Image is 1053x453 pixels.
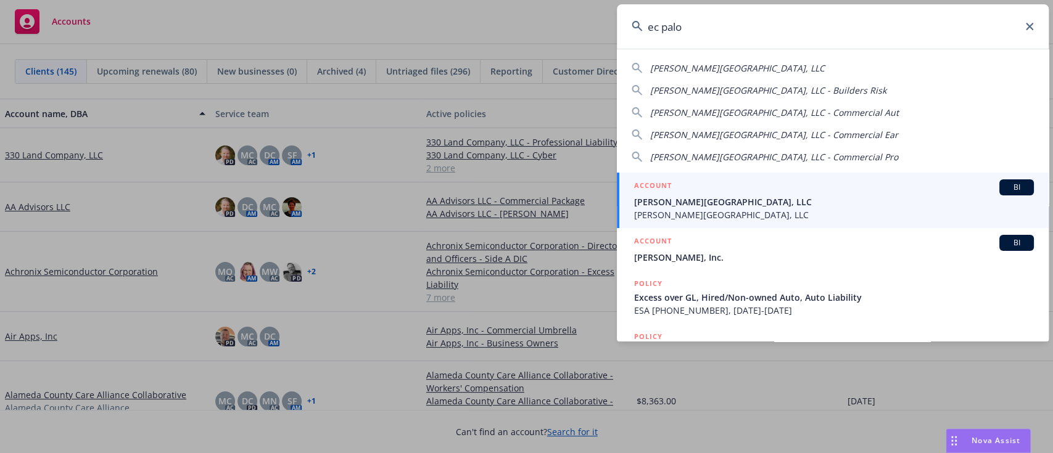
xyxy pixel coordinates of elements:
span: [PERSON_NAME][GEOGRAPHIC_DATA], LLC - Commercial Ear [650,129,898,141]
h5: POLICY [634,277,663,290]
h5: ACCOUNT [634,235,672,250]
span: [PERSON_NAME], Inc. [634,251,1034,264]
div: Drag to move [946,429,962,452]
h5: POLICY [634,330,663,343]
span: ESA [PHONE_NUMBER], [DATE]-[DATE] [634,304,1034,317]
a: POLICYExcess over GL, Hired/Non-owned Auto, Auto LiabilityESA [PHONE_NUMBER], [DATE]-[DATE] [617,271,1049,324]
span: [PERSON_NAME][GEOGRAPHIC_DATA], LLC [650,62,825,74]
a: POLICY [617,324,1049,377]
span: BI [1004,182,1029,193]
span: [PERSON_NAME][GEOGRAPHIC_DATA], LLC [634,195,1034,208]
span: [PERSON_NAME][GEOGRAPHIC_DATA], LLC [634,208,1034,221]
a: ACCOUNTBI[PERSON_NAME], Inc. [617,228,1049,271]
span: [PERSON_NAME][GEOGRAPHIC_DATA], LLC - Builders Risk [650,84,886,96]
h5: ACCOUNT [634,179,672,194]
button: Nova Assist [946,428,1031,453]
span: [PERSON_NAME][GEOGRAPHIC_DATA], LLC - Commercial Aut [650,107,899,118]
a: ACCOUNTBI[PERSON_NAME][GEOGRAPHIC_DATA], LLC[PERSON_NAME][GEOGRAPHIC_DATA], LLC [617,173,1049,228]
span: [PERSON_NAME][GEOGRAPHIC_DATA], LLC - Commercial Pro [650,151,898,163]
span: Excess over GL, Hired/Non-owned Auto, Auto Liability [634,291,1034,304]
input: Search... [617,4,1049,49]
span: BI [1004,237,1029,248]
span: Nova Assist [972,435,1020,446]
